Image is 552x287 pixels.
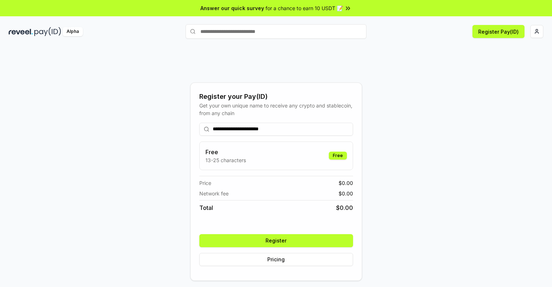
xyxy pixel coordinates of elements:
[199,92,353,102] div: Register your Pay(ID)
[199,234,353,247] button: Register
[205,148,246,156] h3: Free
[63,27,83,36] div: Alpha
[205,156,246,164] p: 13-25 characters
[199,179,211,187] span: Price
[200,4,264,12] span: Answer our quick survey
[199,102,353,117] div: Get your own unique name to receive any crypto and stablecoin, from any chain
[339,190,353,197] span: $ 0.00
[9,27,33,36] img: reveel_dark
[472,25,525,38] button: Register Pay(ID)
[199,253,353,266] button: Pricing
[336,203,353,212] span: $ 0.00
[266,4,343,12] span: for a chance to earn 10 USDT 📝
[199,203,213,212] span: Total
[329,152,347,160] div: Free
[199,190,229,197] span: Network fee
[339,179,353,187] span: $ 0.00
[34,27,61,36] img: pay_id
